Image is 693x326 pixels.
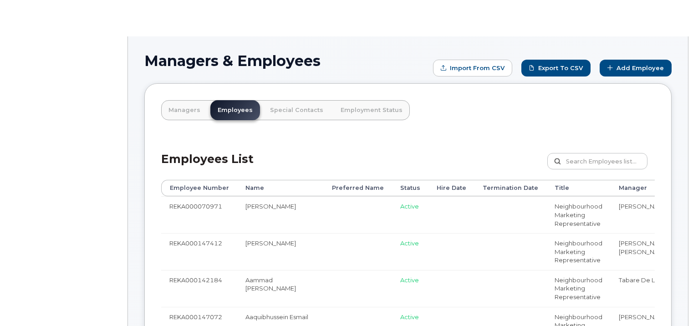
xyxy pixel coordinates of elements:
[619,202,689,211] li: [PERSON_NAME]
[161,153,254,180] h2: Employees List
[400,203,419,210] span: Active
[546,196,611,233] td: Neighbourhood Marketing Representative
[237,270,324,307] td: Aammad [PERSON_NAME]
[161,180,237,196] th: Employee Number
[619,248,689,256] li: [PERSON_NAME]
[324,180,392,196] th: Preferred Name
[161,270,237,307] td: REKA000142184
[161,100,208,120] a: Managers
[619,239,689,248] li: [PERSON_NAME]
[210,100,260,120] a: Employees
[237,233,324,270] td: [PERSON_NAME]
[546,270,611,307] td: Neighbourhood Marketing Representative
[392,180,428,196] th: Status
[400,313,419,321] span: Active
[600,60,672,76] a: Add Employee
[433,60,512,76] form: Import from CSV
[546,233,611,270] td: Neighbourhood Marketing Representative
[161,196,237,233] td: REKA000070971
[400,239,419,247] span: Active
[400,276,419,284] span: Active
[161,233,237,270] td: REKA000147412
[237,196,324,233] td: [PERSON_NAME]
[144,53,428,69] h1: Managers & Employees
[333,100,410,120] a: Employment Status
[428,180,474,196] th: Hire Date
[619,313,689,321] li: [PERSON_NAME]
[619,276,689,285] li: Tabare De Los Santos
[546,180,611,196] th: Title
[521,60,591,76] a: Export to CSV
[263,100,331,120] a: Special Contacts
[474,180,546,196] th: Termination Date
[237,180,324,196] th: Name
